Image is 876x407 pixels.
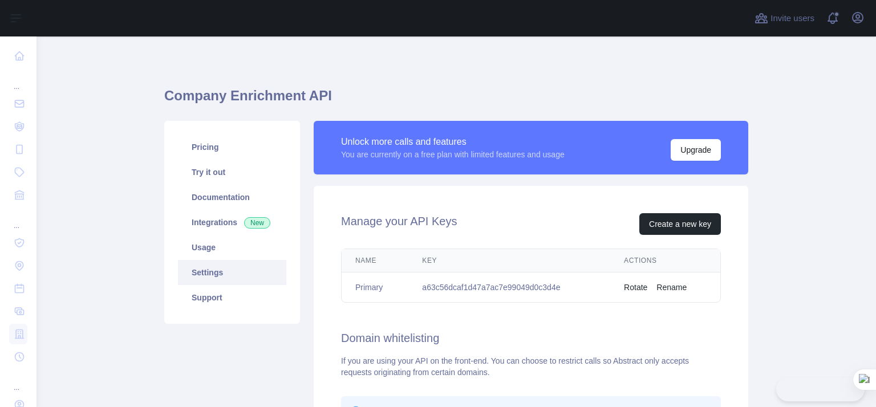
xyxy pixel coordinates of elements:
[178,185,286,210] a: Documentation
[408,249,610,272] th: Key
[776,377,865,401] iframe: Toggle Customer Support
[341,330,721,346] h2: Domain whitelisting
[656,282,687,293] button: Rename
[9,207,27,230] div: ...
[9,369,27,392] div: ...
[342,272,408,303] td: Primary
[178,160,286,185] a: Try it out
[178,235,286,260] a: Usage
[610,249,720,272] th: Actions
[244,217,270,229] span: New
[178,210,286,235] a: Integrations New
[770,12,814,25] span: Invite users
[341,149,565,160] div: You are currently on a free plan with limited features and usage
[671,139,721,161] button: Upgrade
[178,260,286,285] a: Settings
[752,9,817,27] button: Invite users
[408,272,610,303] td: a63c56dcaf1d47a7ac7e99049d0c3d4e
[178,135,286,160] a: Pricing
[9,68,27,91] div: ...
[639,213,721,235] button: Create a new key
[624,282,647,293] button: Rotate
[342,249,408,272] th: Name
[341,213,457,235] h2: Manage your API Keys
[164,87,748,114] h1: Company Enrichment API
[341,355,721,378] div: If you are using your API on the front-end. You can choose to restrict calls so Abstract only acc...
[178,285,286,310] a: Support
[341,135,565,149] div: Unlock more calls and features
